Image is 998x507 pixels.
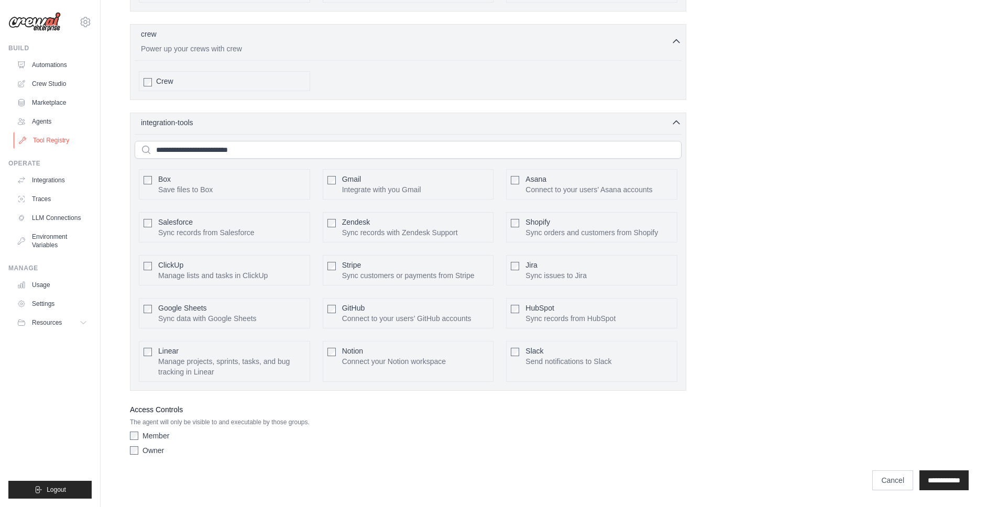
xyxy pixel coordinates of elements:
[342,304,365,312] span: GitHub
[8,12,61,32] img: Logo
[13,210,92,226] a: LLM Connections
[13,172,92,189] a: Integrations
[13,94,92,111] a: Marketplace
[13,191,92,207] a: Traces
[342,184,421,195] p: Integrate with you Gmail
[8,159,92,168] div: Operate
[141,43,671,54] p: Power up your crews with crew
[342,175,361,183] span: Gmail
[13,113,92,130] a: Agents
[13,228,92,253] a: Environment Variables
[13,75,92,92] a: Crew Studio
[342,356,446,367] p: Connect your Notion workspace
[342,270,475,281] p: Sync customers or payments from Stripe
[158,175,171,183] span: Box
[525,313,616,324] p: Sync records from HubSpot
[13,295,92,312] a: Settings
[156,76,173,86] span: Crew
[158,261,183,269] span: ClickUp
[142,431,169,441] label: Member
[13,57,92,73] a: Automations
[13,314,92,331] button: Resources
[141,29,157,39] p: crew
[525,270,587,281] p: Sync issues to Jira
[8,44,92,52] div: Build
[525,227,658,238] p: Sync orders and customers from Shopify
[158,356,305,377] p: Manage projects, sprints, tasks, and bug tracking in Linear
[872,470,913,490] a: Cancel
[141,117,193,128] span: integration-tools
[158,184,213,195] p: Save files to Box
[158,218,193,226] span: Salesforce
[342,347,363,355] span: Notion
[158,227,255,238] p: Sync records from Salesforce
[342,313,471,324] p: Connect to your users’ GitHub accounts
[158,313,257,324] p: Sync data with Google Sheets
[47,486,66,494] span: Logout
[130,403,686,416] label: Access Controls
[525,356,611,367] p: Send notifications to Slack
[342,218,370,226] span: Zendesk
[158,270,268,281] p: Manage lists and tasks in ClickUp
[342,261,361,269] span: Stripe
[135,117,682,128] button: integration-tools
[130,418,686,426] p: The agent will only be visible to and executable by those groups.
[13,277,92,293] a: Usage
[158,347,179,355] span: Linear
[142,445,164,456] label: Owner
[32,318,62,327] span: Resources
[525,261,538,269] span: Jira
[158,304,207,312] span: Google Sheets
[525,184,652,195] p: Connect to your users’ Asana accounts
[525,304,554,312] span: HubSpot
[135,29,682,54] button: crew Power up your crews with crew
[342,227,458,238] p: Sync records with Zendesk Support
[8,481,92,499] button: Logout
[8,264,92,272] div: Manage
[525,175,546,183] span: Asana
[525,218,550,226] span: Shopify
[525,347,543,355] span: Slack
[14,132,93,149] a: Tool Registry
